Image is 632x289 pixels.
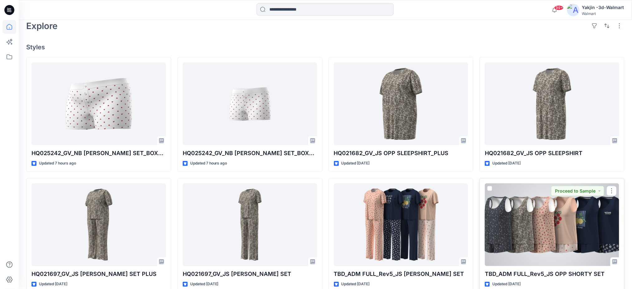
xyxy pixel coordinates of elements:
div: Yakjin -3d-Walmart [582,4,624,11]
a: HQ025242_GV_NB CAMI BOXER SET_BOXER SHORT [183,62,317,145]
p: Updated [DATE] [39,281,67,288]
p: Updated [DATE] [492,160,521,167]
p: HQ021697_GV_JS [PERSON_NAME] SET [183,270,317,279]
p: TBD_ADM FULL_Rev5_JS OPP SHORTY SET [485,270,619,279]
span: 99+ [554,5,564,10]
h2: Explore [26,21,58,31]
p: HQ021682_GV_JS OPP SLEEPSHIRT_PLUS [334,149,468,158]
p: HQ021682_GV_JS OPP SLEEPSHIRT [485,149,619,158]
a: TBD_ADM FULL_Rev5_JS OPP PJ SET [334,184,468,266]
div: Walmart [582,11,624,16]
p: Updated [DATE] [341,160,370,167]
p: Updated [DATE] [341,281,370,288]
p: HQ025242_GV_NB [PERSON_NAME] SET_BOXER SHORT PLUS [31,149,166,158]
a: HQ025242_GV_NB CAMI BOXER SET_BOXER SHORT PLUS [31,62,166,145]
a: HQ021682_GV_JS OPP SLEEPSHIRT_PLUS [334,62,468,145]
a: HQ021697_GV_JS OPP PJ SET [183,184,317,266]
h4: Styles [26,43,625,51]
p: Updated 7 hours ago [39,160,76,167]
p: Updated [DATE] [190,281,219,288]
a: HQ021697_GV_JS OPP PJ SET PLUS [31,184,166,266]
p: Updated 7 hours ago [190,160,227,167]
p: HQ025242_GV_NB [PERSON_NAME] SET_BOXER SHORT [183,149,317,158]
a: TBD_ADM FULL_Rev5_JS OPP SHORTY SET [485,184,619,266]
p: TBD_ADM FULL_Rev5_JS [PERSON_NAME] SET [334,270,468,279]
p: HQ021697_GV_JS [PERSON_NAME] SET PLUS [31,270,166,279]
a: HQ021682_GV_JS OPP SLEEPSHIRT [485,62,619,145]
p: Updated [DATE] [492,281,521,288]
img: avatar [567,4,580,16]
